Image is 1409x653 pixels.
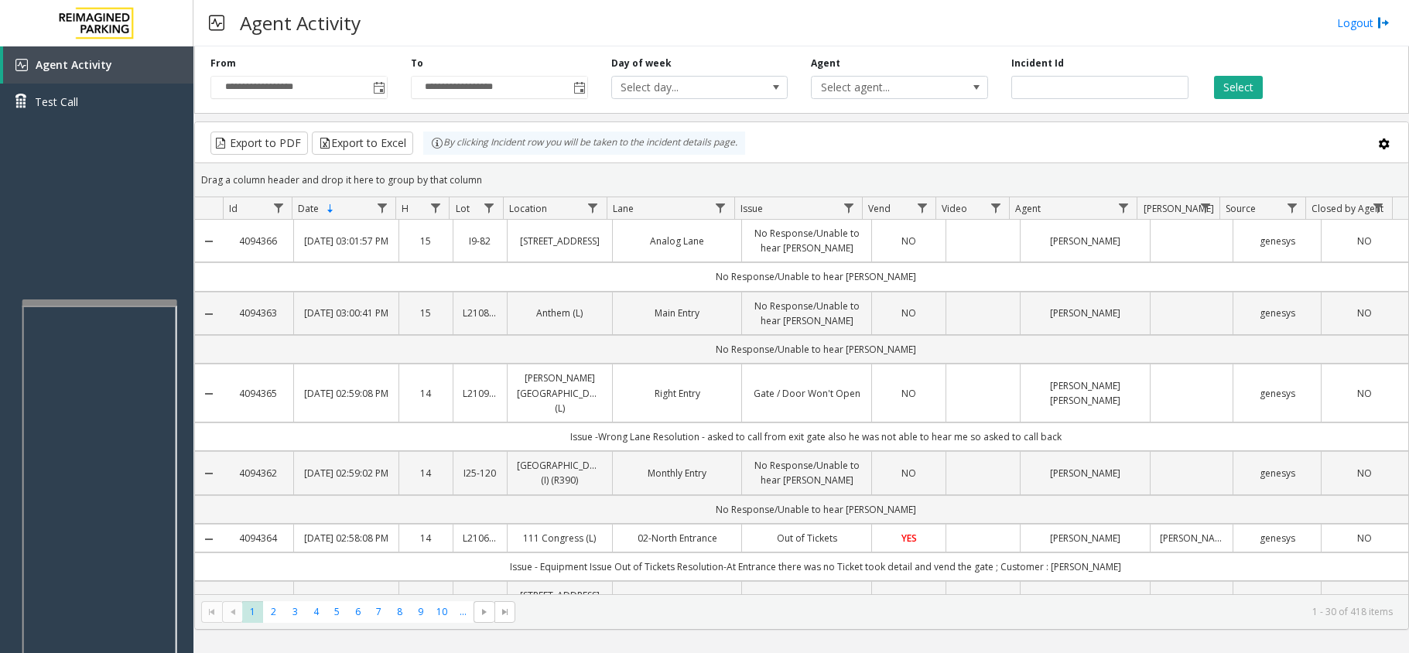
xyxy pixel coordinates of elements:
[1030,378,1141,408] a: [PERSON_NAME] [PERSON_NAME]
[223,335,1408,364] td: No Response/Unable to hear [PERSON_NAME]
[195,388,223,400] a: Collapse Details
[36,57,112,72] span: Agent Activity
[710,197,731,218] a: Lane Filter Menu
[517,531,603,545] a: 111 Congress (L)
[210,132,308,155] button: Export to PDF
[478,606,491,618] span: Go to the next page
[901,387,916,400] span: NO
[881,234,936,248] a: NO
[1281,197,1302,218] a: Source Filter Menu
[303,386,389,401] a: [DATE] 02:59:08 PM
[232,4,368,42] h3: Agent Activity
[1011,56,1064,70] label: Incident Id
[881,466,936,480] a: NO
[371,197,392,218] a: Date Filter Menu
[303,466,389,480] a: [DATE] 02:59:02 PM
[751,226,862,255] a: No Response/Unable to hear [PERSON_NAME]
[1113,197,1134,218] a: Agent Filter Menu
[409,386,443,401] a: 14
[453,601,474,622] span: Page 11
[431,137,443,149] img: infoIcon.svg
[327,601,347,622] span: Page 5
[881,386,936,401] a: NO
[1357,532,1372,545] span: NO
[509,202,547,215] span: Location
[494,601,515,623] span: Go to the last page
[223,495,1408,524] td: No Response/Unable to hear [PERSON_NAME]
[263,601,284,622] span: Page 2
[1357,234,1372,248] span: NO
[751,531,862,545] a: Out of Tickets
[499,606,511,618] span: Go to the last page
[1357,306,1372,320] span: NO
[1030,234,1141,248] a: [PERSON_NAME]
[1243,306,1311,320] a: genesys
[583,197,604,218] a: Location Filter Menu
[312,132,413,155] button: Export to Excel
[232,386,284,401] a: 4094365
[1030,306,1141,320] a: [PERSON_NAME]
[409,234,443,248] a: 15
[1243,531,1311,545] a: genesys
[268,197,289,218] a: Id Filter Menu
[474,601,494,623] span: Go to the next page
[751,386,862,401] a: Gate / Door Won't Open
[410,601,431,622] span: Page 9
[195,197,1408,594] div: Data table
[463,531,498,545] a: L21066000
[35,94,78,110] span: Test Call
[389,601,410,622] span: Page 8
[613,202,634,215] span: Lane
[1243,386,1311,401] a: genesys
[209,4,224,42] img: pageIcon
[740,202,763,215] span: Issue
[223,552,1408,581] td: Issue - Equipment Issue Out of Tickets Resolution-At Entrance there was no Ticket took detail and...
[463,386,498,401] a: L21093100
[368,601,389,622] span: Page 7
[423,132,745,155] div: By clicking Incident row you will be taken to the incident details page.
[901,234,916,248] span: NO
[229,202,238,215] span: Id
[1214,76,1263,99] button: Select
[1331,466,1399,480] a: NO
[525,605,1393,618] kendo-pager-info: 1 - 30 of 418 items
[622,531,733,545] a: 02-North Entrance
[1357,467,1372,480] span: NO
[612,77,752,98] span: Select day...
[456,202,470,215] span: Lot
[195,166,1408,193] div: Drag a column header and drop it here to group by that column
[901,467,916,480] span: NO
[622,466,733,480] a: Monthly Entry
[517,588,603,617] a: [STREET_ADDRESS] (I)
[622,234,733,248] a: Analog Lane
[232,531,284,545] a: 4094364
[1357,387,1372,400] span: NO
[195,467,223,480] a: Collapse Details
[751,458,862,487] a: No Response/Unable to hear [PERSON_NAME]
[751,299,862,328] a: No Response/Unable to hear [PERSON_NAME]
[432,601,453,622] span: Page 10
[622,306,733,320] a: Main Entry
[223,422,1408,451] td: Issue -Wrong Lane Resolution - asked to call from exit gate also he was not able to hear me so as...
[370,77,387,98] span: Toggle popup
[3,46,193,84] a: Agent Activity
[324,203,337,215] span: Sortable
[611,56,672,70] label: Day of week
[1312,202,1383,215] span: Closed by Agent
[517,306,603,320] a: Anthem (L)
[911,197,932,218] a: Vend Filter Menu
[195,235,223,248] a: Collapse Details
[285,601,306,622] span: Page 3
[1368,197,1389,218] a: Closed by Agent Filter Menu
[1160,531,1224,545] a: [PERSON_NAME]
[901,532,917,545] span: YES
[210,56,236,70] label: From
[901,306,916,320] span: NO
[232,234,284,248] a: 4094366
[402,202,409,215] span: H
[1331,234,1399,248] a: NO
[1226,202,1256,215] span: Source
[303,234,389,248] a: [DATE] 03:01:57 PM
[1243,466,1311,480] a: genesys
[306,601,327,622] span: Page 4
